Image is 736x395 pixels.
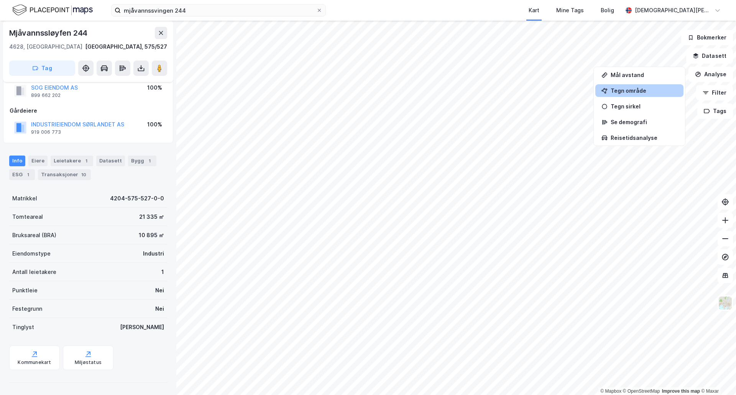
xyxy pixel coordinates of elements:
a: Improve this map [662,388,700,394]
div: Bruksareal (BRA) [12,231,56,240]
div: Matrikkel [12,194,37,203]
button: Tags [697,103,733,119]
button: Filter [696,85,733,100]
div: Reisetidsanalyse [611,134,677,141]
iframe: Chat Widget [698,358,736,395]
div: Mine Tags [556,6,584,15]
img: logo.f888ab2527a4732fd821a326f86c7f29.svg [12,3,93,17]
div: Kontrollprogram for chat [698,358,736,395]
div: Tomteareal [12,212,43,221]
div: Gårdeiere [10,106,167,115]
div: Punktleie [12,286,38,295]
div: [GEOGRAPHIC_DATA], 575/527 [85,42,167,51]
div: Transaksjoner [38,169,91,180]
button: Tag [9,61,75,76]
a: OpenStreetMap [623,388,660,394]
div: Eiere [28,156,48,166]
button: Bokmerker [681,30,733,45]
div: Mål avstand [611,72,677,78]
div: Se demografi [611,119,677,125]
div: Leietakere [51,156,93,166]
div: [DEMOGRAPHIC_DATA][PERSON_NAME] [635,6,711,15]
div: Festegrunn [12,304,42,313]
div: 1 [161,267,164,277]
div: 10 [80,171,88,179]
div: 10 895 ㎡ [139,231,164,240]
div: 100% [147,83,162,92]
button: Analyse [688,67,733,82]
div: Mjåvannssløyfen 244 [9,27,89,39]
input: Søk på adresse, matrikkel, gårdeiere, leietakere eller personer [121,5,316,16]
a: Mapbox [600,388,621,394]
div: Kommunekart [18,359,51,365]
div: Info [9,156,25,166]
div: Tinglyst [12,323,34,332]
div: Datasett [96,156,125,166]
div: 100% [147,120,162,129]
div: Tegn område [611,87,677,94]
div: 21 335 ㎡ [139,212,164,221]
div: 919 006 773 [31,129,61,135]
div: Eiendomstype [12,249,51,258]
div: 899 662 202 [31,92,61,98]
div: ESG [9,169,35,180]
div: Miljøstatus [75,359,102,365]
img: Z [718,296,733,310]
div: Nei [155,286,164,295]
div: Tegn sirkel [611,103,677,110]
div: 4628, [GEOGRAPHIC_DATA] [9,42,82,51]
div: 4204-575-527-0-0 [110,194,164,203]
div: Bolig [601,6,614,15]
div: Industri [143,249,164,258]
div: Antall leietakere [12,267,56,277]
div: Kart [529,6,539,15]
div: 1 [82,157,90,165]
div: [PERSON_NAME] [120,323,164,332]
div: Nei [155,304,164,313]
button: Datasett [686,48,733,64]
div: 1 [24,171,32,179]
div: Bygg [128,156,156,166]
div: 1 [146,157,153,165]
